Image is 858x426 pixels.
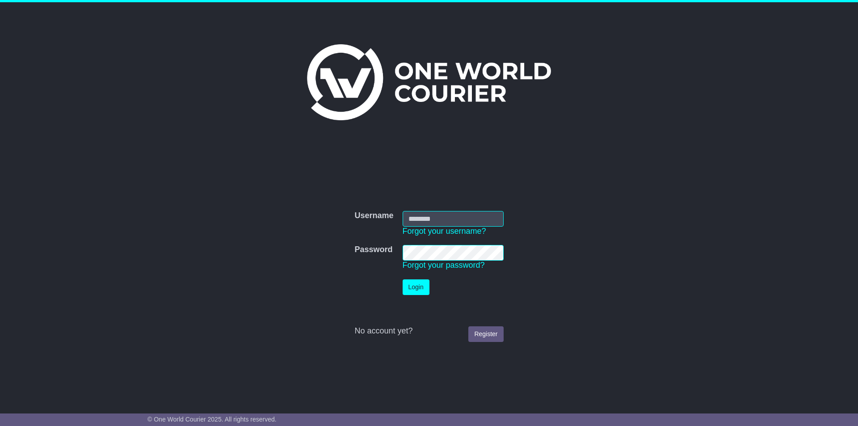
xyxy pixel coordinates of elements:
button: Login [403,279,429,295]
a: Forgot your username? [403,227,486,236]
a: Register [468,326,503,342]
label: Username [354,211,393,221]
div: No account yet? [354,326,503,336]
span: © One World Courier 2025. All rights reserved. [147,416,277,423]
label: Password [354,245,392,255]
a: Forgot your password? [403,261,485,270]
img: One World [307,44,551,120]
